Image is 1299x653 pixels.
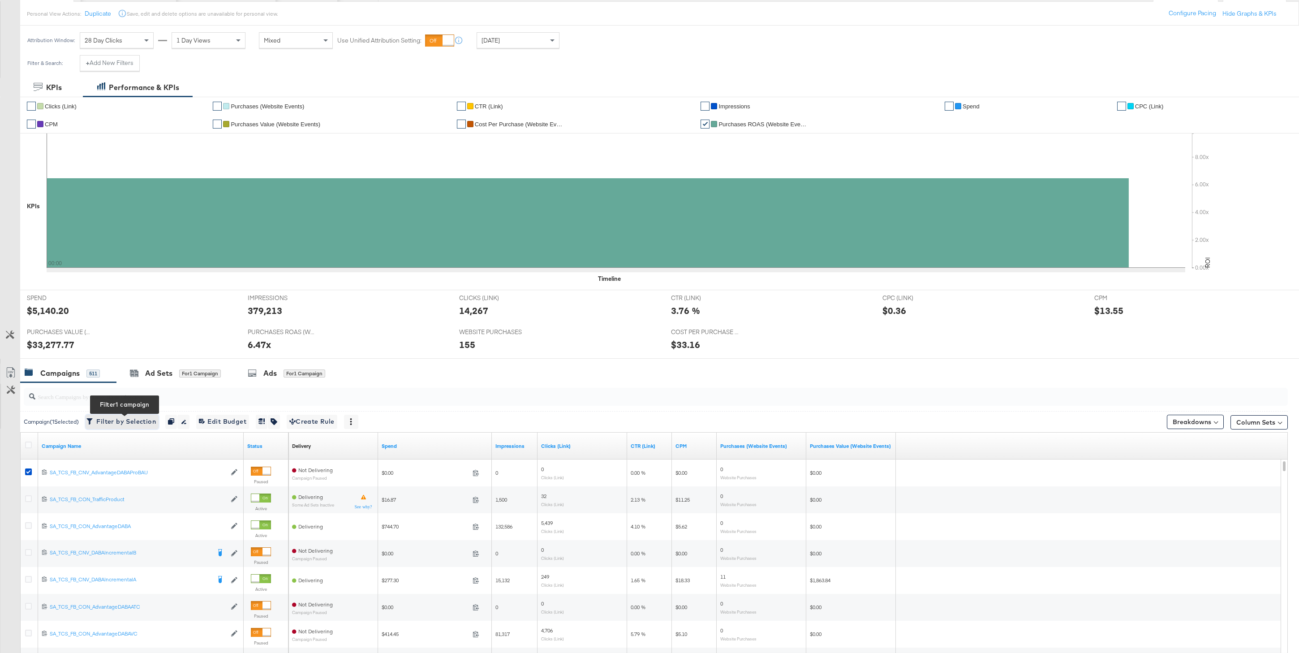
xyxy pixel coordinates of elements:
[88,416,156,427] span: Filter by Selection
[671,304,700,317] div: 3.76 %
[27,202,40,211] div: KPIs
[298,523,323,530] span: Delivering
[631,469,645,476] span: 0.00 %
[292,610,333,615] sub: Campaign Paused
[671,338,700,351] div: $33.16
[1222,9,1277,18] button: Hide Graphs & KPIs
[251,506,271,511] label: Active
[127,10,278,17] div: Save, edit and delete options are unavailable for personal view.
[810,442,892,450] a: The total value of the purchase actions tracked by your Custom Audience pixel on your website aft...
[248,294,315,302] span: IMPRESSIONS
[1162,5,1222,21] button: Configure Pacing
[292,556,333,561] sub: Campaign Paused
[541,502,564,507] sub: Clicks (Link)
[50,576,211,585] a: SA_TCS_FB_CNV_DABAIncrementalA
[27,102,36,111] a: ✔
[541,442,624,450] a: The number of clicks on links appearing on your ad or Page that direct people to your sites off F...
[720,573,726,580] span: 11
[541,520,553,526] span: 5,439
[495,523,512,530] span: 132,586
[701,120,710,129] a: ✔
[541,528,564,534] sub: Clicks (Link)
[720,502,757,507] sub: Website Purchases
[720,582,757,588] sub: Website Purchases
[963,103,980,110] span: Spend
[27,294,94,302] span: SPEND
[810,469,822,476] span: $0.00
[631,523,645,530] span: 4.10 %
[50,523,226,530] div: SA_TCS_FB_CON_AdvantageDABA
[50,496,226,503] div: SA_TCS_FB_CON_TrafficProduct
[248,304,282,317] div: 379,213
[671,328,738,336] span: COST PER PURCHASE (WEBSITE EVENTS)
[675,442,713,450] a: The average cost you've paid to have 1,000 impressions of your ad.
[720,475,757,480] sub: Website Purchases
[457,120,466,129] a: ✔
[196,415,249,429] button: Edit Budget
[720,493,723,499] span: 0
[50,469,226,476] div: SA_TCS_FB_CNV_AdvantageDABAProBAU
[631,631,645,637] span: 5.79 %
[27,328,94,336] span: PURCHASES VALUE (WEBSITE EVENTS)
[292,503,334,507] sub: Some Ad Sets Inactive
[541,573,549,580] span: 249
[337,36,422,45] label: Use Unified Attribution Setting:
[882,294,950,302] span: CPC (LINK)
[46,82,62,93] div: KPIs
[459,304,488,317] div: 14,267
[675,604,687,610] span: $0.00
[27,60,63,66] div: Filter & Search:
[27,304,69,317] div: $5,140.20
[85,9,111,18] button: Duplicate
[109,82,179,93] div: Performance & KPIs
[50,549,211,556] div: SA_TCS_FB_CNV_DABAIncrementalB
[675,523,687,530] span: $5.62
[495,604,498,610] span: 0
[50,603,226,611] a: SA_TCS_FB_CON_AdvantageDABAATC
[50,496,226,503] a: SA_TCS_FB_CON_TrafficProduct
[720,609,757,614] sub: Website Purchases
[541,609,564,614] sub: Clicks (Link)
[40,368,80,378] div: Campaigns
[541,493,546,499] span: 32
[810,577,830,584] span: $1,863.84
[50,576,211,583] div: SA_TCS_FB_CNV_DABAIncrementalA
[1204,257,1212,268] text: ROI
[45,103,77,110] span: Clicks (Link)
[631,550,645,557] span: 0.00 %
[231,103,304,110] span: Purchases (Website Events)
[459,338,475,351] div: 155
[541,466,544,473] span: 0
[231,121,320,128] span: Purchases Value (Website Events)
[251,613,271,619] label: Paused
[1135,103,1164,110] span: CPC (Link)
[675,550,687,557] span: $0.00
[1094,294,1161,302] span: CPM
[42,442,240,450] a: Your campaign name.
[720,600,723,607] span: 0
[251,640,271,646] label: Paused
[251,559,271,565] label: Paused
[720,627,723,634] span: 0
[459,294,526,302] span: CLICKS (LINK)
[475,103,503,110] span: CTR (Link)
[382,631,469,637] span: $414.45
[213,120,222,129] a: ✔
[541,636,564,641] sub: Clicks (Link)
[718,121,808,128] span: Purchases ROAS (Website Events)
[541,475,564,480] sub: Clicks (Link)
[382,550,469,557] span: $0.00
[495,469,498,476] span: 0
[1167,415,1224,429] button: Breakdowns
[720,555,757,561] sub: Website Purchases
[289,416,335,427] span: Create Rule
[720,442,803,450] a: The number of times a purchase was made tracked by your Custom Audience pixel on your website aft...
[264,36,280,44] span: Mixed
[248,328,315,336] span: PURCHASES ROAS (WEBSITE EVENTS)
[1230,415,1288,430] button: Column Sets
[263,368,277,378] div: Ads
[50,630,226,638] a: SA_TCS_FB_CON_AdvantageDABAVC
[810,496,822,503] span: $0.00
[541,600,544,607] span: 0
